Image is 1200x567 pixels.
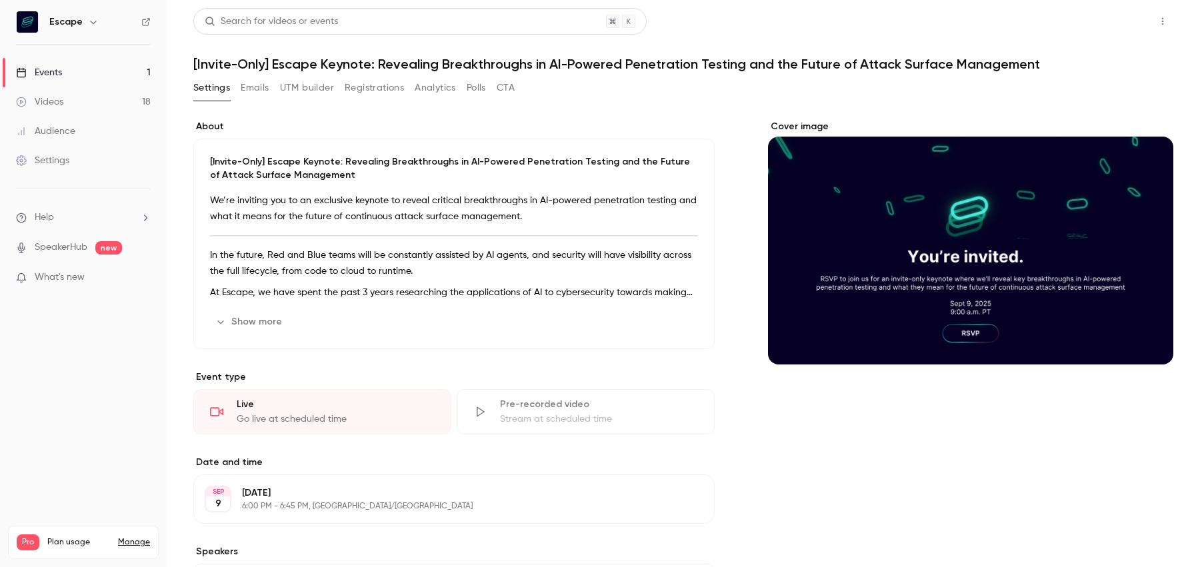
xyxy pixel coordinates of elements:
p: We’re inviting you to an exclusive keynote to reveal critical breakthroughs in AI-powered penetra... [210,193,698,225]
p: [DATE] [242,486,644,500]
img: Escape [17,11,38,33]
div: LiveGo live at scheduled time [193,389,451,434]
div: Videos [16,95,63,109]
button: Registrations [345,77,404,99]
button: CTA [497,77,515,99]
div: Audience [16,125,75,138]
h1: [Invite-Only] Escape Keynote: Revealing Breakthroughs in AI-Powered Penetration Testing and the F... [193,56,1173,72]
button: Emails [241,77,269,99]
div: Pre-recorded videoStream at scheduled time [457,389,715,434]
button: Show more [210,311,290,332]
p: In the future, Red and Blue teams will be constantly assisted by AI agents, and security will hav... [210,247,698,279]
div: Settings [16,154,69,167]
p: 6:00 PM - 6:45 PM, [GEOGRAPHIC_DATA]/[GEOGRAPHIC_DATA] [242,501,644,512]
p: [Invite-Only] Escape Keynote: Revealing Breakthroughs in AI-Powered Penetration Testing and the F... [210,155,698,182]
span: new [95,241,122,255]
div: Live [237,398,435,411]
p: At Escape, we have spent the past 3 years researching the applications of AI to cybersecurity tow... [210,284,698,300]
div: SEP [206,487,230,496]
label: Speakers [193,545,715,558]
a: SpeakerHub [35,241,87,255]
div: Search for videos or events [205,15,338,29]
section: Cover image [768,120,1173,364]
button: UTM builder [280,77,334,99]
span: Pro [17,534,39,550]
p: Event type [193,370,715,384]
button: Polls [467,77,486,99]
a: Manage [118,537,150,548]
div: Stream at scheduled time [500,412,698,426]
span: Help [35,211,54,225]
iframe: Noticeable Trigger [135,272,151,284]
button: Share [1089,8,1141,35]
span: Plan usage [47,537,110,548]
button: Settings [193,77,230,99]
li: help-dropdown-opener [16,211,151,225]
div: Pre-recorded video [500,398,698,411]
div: Go live at scheduled time [237,412,435,426]
div: Events [16,66,62,79]
span: What's new [35,271,85,284]
label: Cover image [768,120,1173,133]
h6: Escape [49,15,83,29]
p: 9 [215,497,221,510]
label: About [193,120,715,133]
button: Analytics [415,77,456,99]
label: Date and time [193,456,715,469]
